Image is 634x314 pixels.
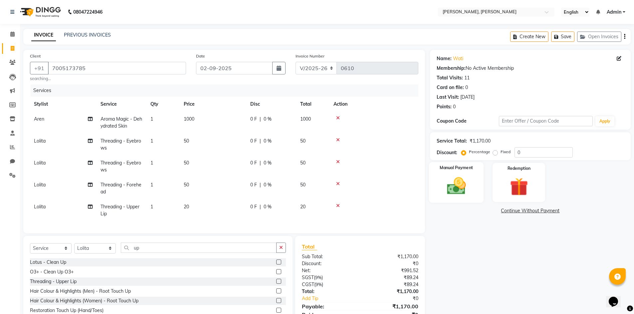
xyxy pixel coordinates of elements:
[30,62,49,74] button: +91
[30,307,104,314] div: Restoration Touch Up (Hand/Toes)
[34,204,46,210] span: Lolita
[246,97,296,112] th: Disc
[17,3,63,21] img: logo
[101,138,141,151] span: Threading - Eyebrows
[297,295,370,302] a: Add Tip
[437,84,464,91] div: Card on file:
[30,53,41,59] label: Client
[465,84,468,91] div: 0
[101,204,139,217] span: Threading - Upper Lip
[437,149,457,156] div: Discount:
[296,53,324,59] label: Invoice Number
[184,160,189,166] span: 50
[184,182,189,188] span: 50
[297,274,360,281] div: ( )
[260,138,261,145] span: |
[606,287,627,307] iframe: chat widget
[150,204,153,210] span: 1
[329,97,418,112] th: Action
[150,160,153,166] span: 1
[470,138,491,145] div: ₹1,170.00
[551,32,574,42] button: Save
[300,204,306,210] span: 20
[121,243,277,253] input: Search or Scan
[250,116,257,123] span: 0 F
[48,62,186,74] input: Search by Name/Mobile/Email/Code
[30,297,138,304] div: Hair Colour & Highlights (Women) - Root Touch Up
[250,203,257,210] span: 0 F
[607,9,621,16] span: Admin
[297,260,360,267] div: Discount:
[577,32,621,42] button: Open Invoices
[510,32,548,42] button: Create New
[499,116,593,126] input: Enter Offer / Coupon Code
[297,267,360,274] div: Net:
[30,288,131,295] div: Hair Colour & Highlights (Men) - Root Touch Up
[260,181,261,188] span: |
[73,3,103,21] b: 08047224946
[101,182,141,195] span: Threading - Forehead
[101,160,141,173] span: Threading - Eyebrows
[501,149,511,155] label: Fixed
[297,288,360,295] div: Total:
[297,253,360,260] div: Sub Total:
[302,274,314,280] span: SGST
[297,302,360,310] div: Payable:
[196,53,205,59] label: Date
[146,97,180,112] th: Qty
[437,74,463,81] div: Total Visits:
[34,182,46,188] span: Lolita
[437,65,466,72] div: Membership:
[595,116,614,126] button: Apply
[250,181,257,188] span: 0 F
[34,160,46,166] span: Lolita
[34,116,44,122] span: Aren
[250,138,257,145] span: 0 F
[260,116,261,123] span: |
[441,175,472,197] img: _cash.svg
[360,302,423,310] div: ₹1,170.00
[300,182,306,188] span: 50
[30,259,66,266] div: Lotus - Clean Up
[296,97,329,112] th: Total
[260,159,261,166] span: |
[437,118,499,125] div: Coupon Code
[300,116,311,122] span: 1000
[97,97,146,112] th: Service
[437,138,467,145] div: Service Total:
[437,55,452,62] div: Name:
[30,76,186,82] small: searching...
[150,116,153,122] span: 1
[464,74,470,81] div: 11
[30,97,97,112] th: Stylist
[453,55,463,62] a: Wati
[300,138,306,144] span: 50
[180,97,246,112] th: Price
[184,138,189,144] span: 50
[360,274,423,281] div: ₹89.24
[264,116,272,123] span: 0 %
[508,165,530,171] label: Redemption
[64,32,111,38] a: PREVIOUS INVOICES
[184,204,189,210] span: 20
[437,65,624,72] div: No Active Membership
[31,29,56,41] a: INVOICE
[453,103,456,110] div: 0
[150,138,153,144] span: 1
[297,281,360,288] div: ( )
[264,159,272,166] span: 0 %
[184,116,194,122] span: 1000
[30,278,77,285] div: Threading - Upper Lip
[437,94,459,101] div: Last Visit:
[504,175,534,198] img: _gift.svg
[460,94,475,101] div: [DATE]
[101,116,142,129] span: Aroma Magic - Dehydrated Skin
[260,203,261,210] span: |
[360,253,423,260] div: ₹1,170.00
[264,138,272,145] span: 0 %
[315,275,321,280] span: 9%
[360,260,423,267] div: ₹0
[431,207,629,214] a: Continue Without Payment
[264,203,272,210] span: 0 %
[264,181,272,188] span: 0 %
